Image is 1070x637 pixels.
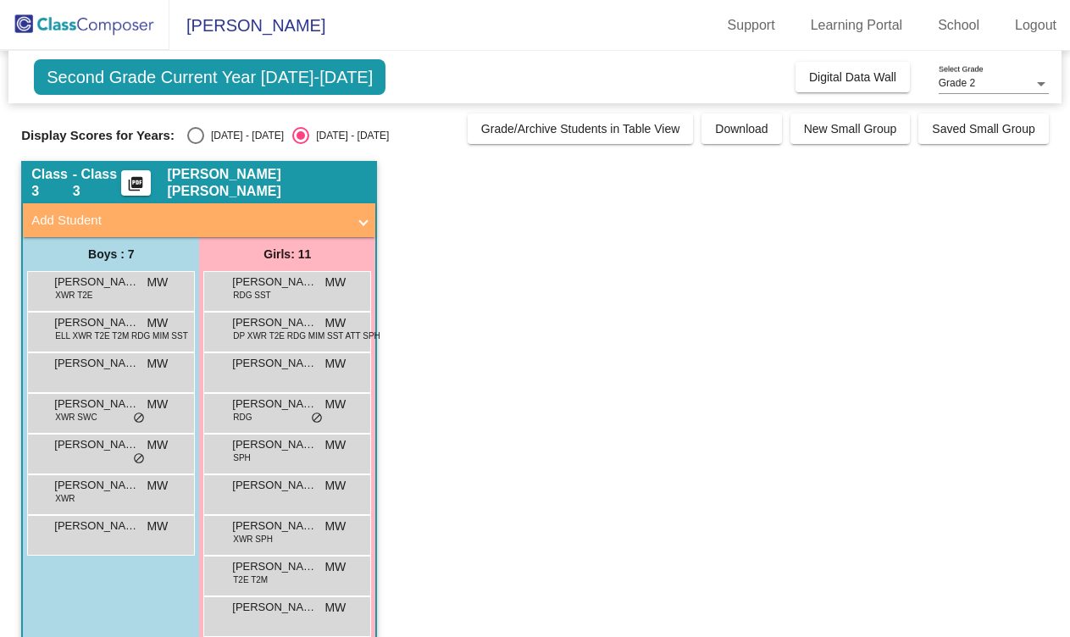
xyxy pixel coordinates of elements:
span: MW [147,355,168,373]
mat-radio-group: Select an option [187,127,389,144]
span: MW [324,477,346,495]
span: [PERSON_NAME] [232,477,317,494]
span: do_not_disturb_alt [133,452,145,466]
button: Digital Data Wall [796,62,910,92]
span: ELL XWR T2E T2M RDG MIM SST [55,330,188,342]
span: [PERSON_NAME] [54,274,139,291]
span: MW [147,396,168,413]
span: XWR T2E [55,289,92,302]
span: XWR SPH [233,533,273,546]
span: [PERSON_NAME] [232,314,317,331]
button: New Small Group [790,114,911,144]
span: Grade 2 [939,77,975,89]
span: [PERSON_NAME] [54,518,139,535]
span: [PERSON_NAME] [169,12,325,39]
span: [PERSON_NAME] [54,396,139,413]
span: [PERSON_NAME] [PERSON_NAME] [54,436,139,453]
span: [PERSON_NAME] [232,599,317,616]
button: Grade/Archive Students in Table View [468,114,694,144]
span: [PERSON_NAME] [232,558,317,575]
span: Second Grade Current Year [DATE]-[DATE] [34,59,385,95]
span: Display Scores for Years: [21,128,175,143]
span: [PERSON_NAME] [232,396,317,413]
span: [PERSON_NAME] [54,314,139,331]
div: Girls: 11 [199,237,375,271]
span: MW [324,558,346,576]
span: MW [324,396,346,413]
span: MW [147,436,168,454]
a: Logout [1001,12,1070,39]
div: [DATE] - [DATE] [309,128,389,143]
span: MW [324,436,346,454]
span: MW [324,274,346,291]
mat-icon: picture_as_pdf [125,175,146,199]
span: Download [715,122,768,136]
span: Grade/Archive Students in Table View [481,122,680,136]
span: MW [324,355,346,373]
span: - Class 3 [73,166,121,200]
span: MW [324,518,346,535]
div: [DATE] - [DATE] [204,128,284,143]
span: MW [147,274,168,291]
span: XWR SWC [55,411,97,424]
span: [PERSON_NAME] [232,518,317,535]
span: [PERSON_NAME] [232,274,317,291]
span: RDG SST [233,289,270,302]
span: [PERSON_NAME] [PERSON_NAME] [168,166,368,200]
a: Support [714,12,789,39]
span: Class 3 [31,166,72,200]
span: RDG [233,411,252,424]
span: do_not_disturb_alt [311,412,323,425]
a: School [924,12,993,39]
span: Digital Data Wall [809,70,896,84]
span: MW [324,314,346,332]
mat-expansion-panel-header: Add Student [23,203,375,237]
span: MW [147,314,168,332]
button: Print Students Details [121,170,151,196]
span: [PERSON_NAME] [54,477,139,494]
span: [PERSON_NAME] [232,436,317,453]
div: Boys : 7 [23,237,199,271]
span: MW [147,518,168,535]
span: XWR [55,492,75,505]
mat-panel-title: Add Student [31,211,347,230]
span: T2E T2M [233,573,268,586]
span: Saved Small Group [932,122,1034,136]
span: do_not_disturb_alt [133,412,145,425]
span: SPH [233,451,251,464]
button: Download [701,114,781,144]
span: [PERSON_NAME] [54,355,139,372]
span: MW [147,477,168,495]
span: MW [324,599,346,617]
a: Learning Portal [797,12,917,39]
span: New Small Group [804,122,897,136]
button: Saved Small Group [918,114,1048,144]
span: [PERSON_NAME] [232,355,317,372]
span: DP XWR T2E RDG MIM SST ATT SPH [233,330,380,342]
